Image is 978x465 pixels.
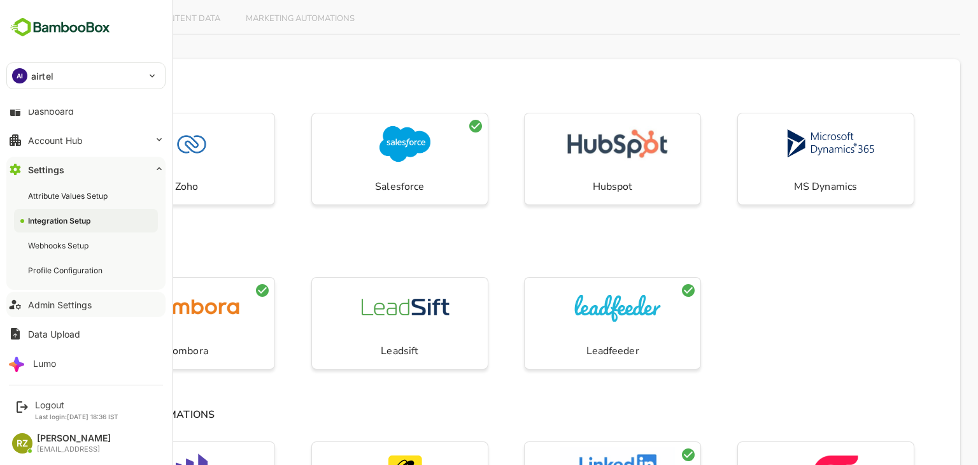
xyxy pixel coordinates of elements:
img: logo not loaded... [303,283,418,334]
div: Attribute Values Setup [28,190,110,201]
div: Profile Configuration [28,265,105,276]
div: Data Upload [28,329,80,340]
div: Webhooks Setup [28,240,91,251]
img: logo not loaded... [90,283,204,334]
div: AI [12,68,27,83]
div: AIairtel [7,63,165,89]
button: logo not loaded... [485,118,661,173]
img: logo not loaded... [335,118,386,169]
span: ALL [31,14,51,24]
h4: MARKETING AUTOMATIONS [18,401,916,422]
button: Settings [6,157,166,182]
button: logo not loaded... [273,283,448,337]
p: Last login: [DATE] 18:36 IST [35,413,118,420]
div: Admin Settings [28,299,92,310]
button: logo not loaded... [273,118,448,173]
div: Logout [35,399,118,410]
img: logo not loaded... [516,283,630,334]
p: airtel [31,69,53,83]
p: Hubspot [548,179,588,194]
button: logo not loaded... [59,283,235,337]
button: logo not loaded... [59,118,235,173]
button: Account Hub [6,127,166,153]
p: Zoho [131,179,153,194]
span: CRM [76,14,97,24]
button: Data Upload [6,321,166,347]
p: MS Dynamics [749,179,812,194]
button: Admin Settings [6,292,166,317]
div: [EMAIL_ADDRESS] [37,445,111,454]
img: logo not loaded... [91,118,204,169]
p: Bombora [121,343,164,359]
p: Leadfeeder [542,343,595,359]
div: Settings [28,164,64,175]
div: [PERSON_NAME] [37,433,111,444]
img: logo not loaded... [741,118,831,169]
div: Integration Setup [28,215,93,226]
span: MARKETING AUTOMATIONS [201,14,310,24]
p: Salesforce [330,179,379,194]
div: RZ [12,433,32,454]
button: logo not loaded... [698,118,874,173]
div: Dashboard [28,106,74,117]
div: Account Hub [28,135,83,146]
div: wrapped label tabs example [18,3,916,34]
button: Dashboard [6,98,166,124]
h4: CRM [18,73,916,94]
div: Lumo [33,358,56,369]
p: Leadsift [336,343,374,359]
button: logo not loaded... [485,283,661,337]
h4: INTENT DATA [18,237,916,259]
button: Lumo [6,350,166,376]
img: logo not loaded... [516,118,630,169]
img: BambooboxFullLogoMark.5f36c76dfaba33ec1ec1367b70bb1252.svg [6,15,114,39]
span: INTENT DATA [122,14,176,24]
